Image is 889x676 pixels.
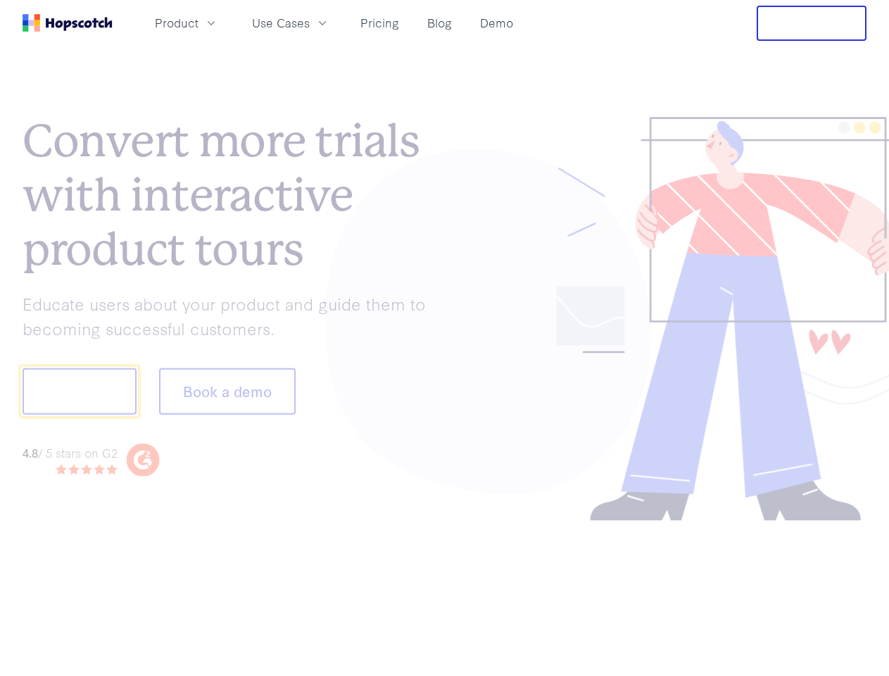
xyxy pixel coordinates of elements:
[355,11,405,35] a: Pricing
[23,14,113,32] a: Home
[23,444,38,460] strong: 4.8
[155,14,198,32] span: Product
[244,11,338,35] button: Use Cases
[23,368,137,415] button: Show me!
[23,444,118,461] div: / 5 stars on G2
[757,6,866,41] button: Free Trial
[23,114,445,276] h1: Convert more trials with interactive product tours
[252,14,310,32] span: Use Cases
[159,368,296,415] button: Book a demo
[23,292,445,340] p: Educate users about your product and guide them to becoming successful customers.
[422,11,458,35] a: Blog
[474,11,519,35] a: Demo
[146,11,227,35] button: Product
